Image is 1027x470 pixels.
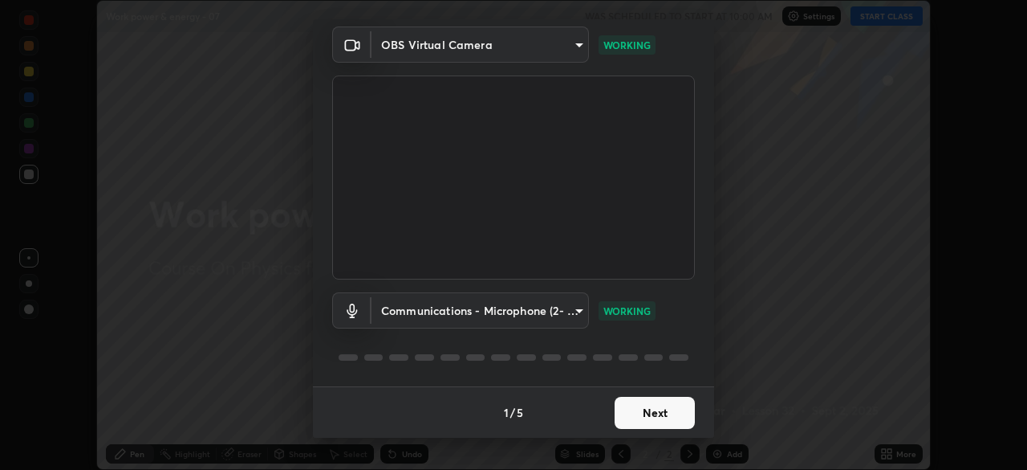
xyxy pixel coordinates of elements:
p: WORKING [603,38,651,52]
div: OBS Virtual Camera [371,292,589,329]
p: WORKING [603,304,651,318]
h4: / [510,404,515,421]
button: Next [615,397,695,429]
div: OBS Virtual Camera [371,27,589,63]
h4: 5 [517,404,523,421]
h4: 1 [504,404,509,421]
